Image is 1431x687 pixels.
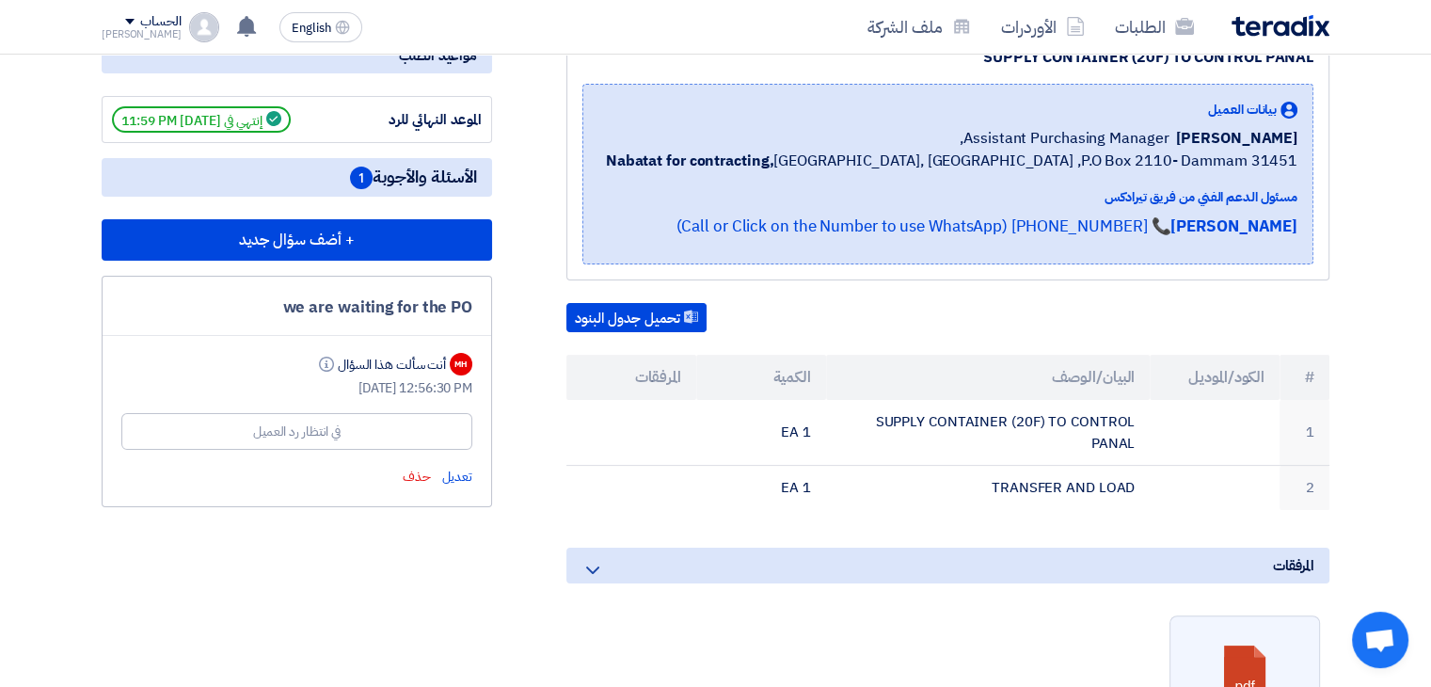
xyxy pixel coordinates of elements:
[1232,15,1329,37] img: Teradix logo
[1208,100,1277,120] span: بيانات العميل
[826,400,1151,466] td: SUPPLY CONTAINER (20F) TO CONTROL PANAL
[826,466,1151,510] td: TRANSFER AND LOAD
[450,353,472,375] div: MH
[1273,555,1314,576] span: المرفقات
[350,166,477,189] span: الأسئلة والأجوبة
[403,467,431,487] span: حذف
[826,355,1151,400] th: البيان/الوصف
[960,127,1169,150] span: Assistant Purchasing Manager,
[121,378,472,398] div: [DATE] 12:56:30 PM
[253,422,341,441] div: في انتظار رد العميل
[1280,400,1329,466] td: 1
[189,12,219,42] img: profile_test.png
[102,219,492,261] button: + أضف سؤال جديد
[121,296,472,320] div: we are waiting for the PO
[986,5,1100,49] a: الأوردرات
[1352,612,1408,668] a: Open chat
[696,355,826,400] th: الكمية
[676,215,1297,238] a: [PERSON_NAME]📞 [PHONE_NUMBER] (Call or Click on the Number to use WhatsApp)
[1100,5,1209,49] a: الطلبات
[315,355,446,375] div: أنت سألت هذا السؤال
[852,5,986,49] a: ملف الشركة
[102,29,182,40] div: [PERSON_NAME]
[140,14,181,30] div: الحساب
[696,400,826,466] td: 1 EA
[606,187,1297,207] div: مسئول الدعم الفني من فريق تيرادكس
[102,38,492,73] div: مواعيد الطلب
[350,167,373,189] span: 1
[1170,215,1297,238] strong: [PERSON_NAME]
[341,109,482,131] div: الموعد النهائي للرد
[1280,355,1329,400] th: #
[1280,466,1329,510] td: 2
[566,355,696,400] th: المرفقات
[696,466,826,510] td: 1 EA
[292,22,331,35] span: English
[582,46,1313,69] div: SUPPLY CONTAINER (20F) TO CONTROL PANAL
[1150,355,1280,400] th: الكود/الموديل
[112,106,291,133] span: إنتهي في [DATE] 11:59 PM
[566,303,707,333] button: تحميل جدول البنود
[1176,127,1297,150] span: [PERSON_NAME]
[606,150,1297,172] span: [GEOGRAPHIC_DATA], [GEOGRAPHIC_DATA] ,P.O Box 2110- Dammam 31451
[606,150,774,172] b: Nabatat for contracting,
[441,467,472,487] span: تعديل
[279,12,362,42] button: English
